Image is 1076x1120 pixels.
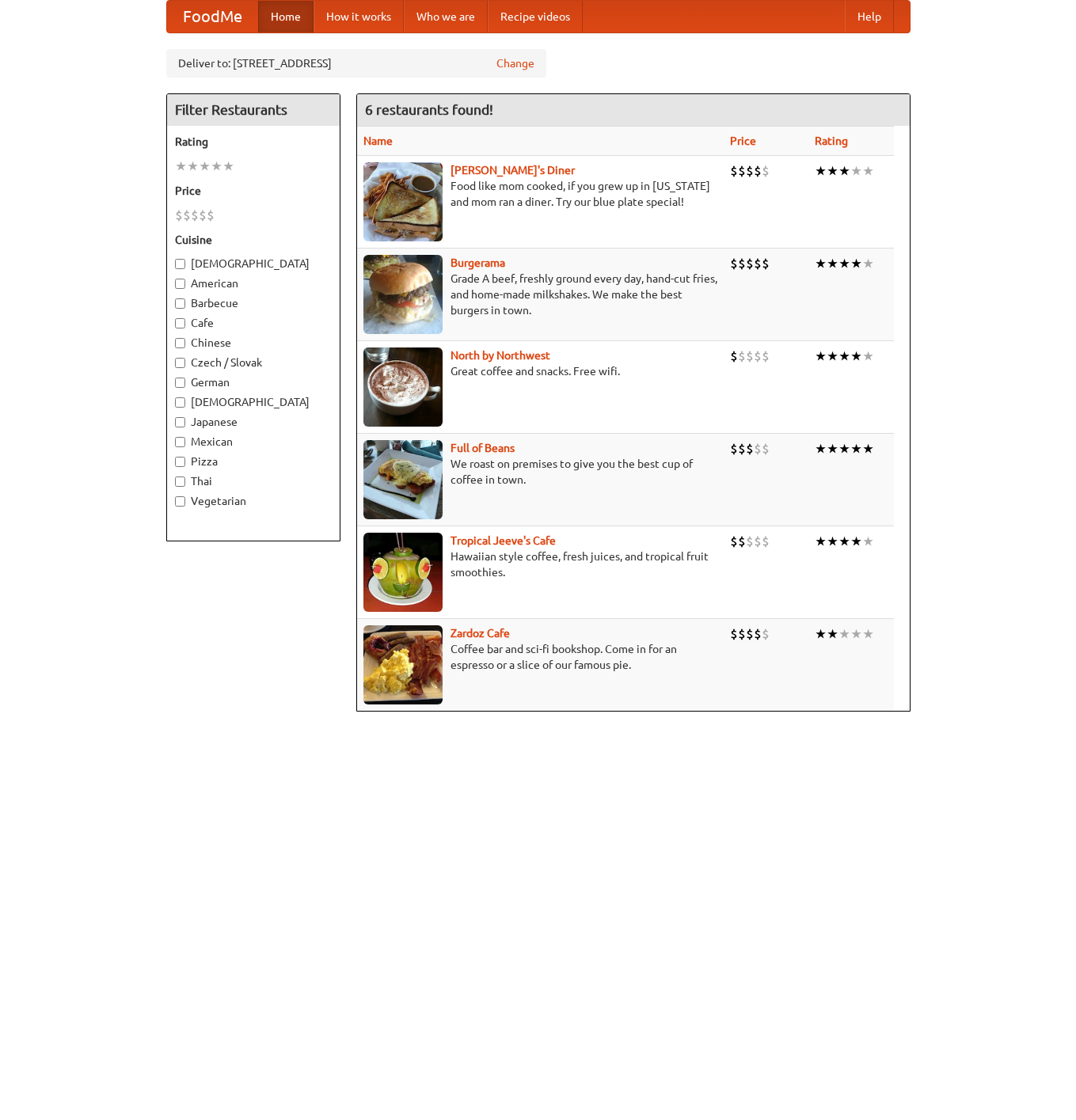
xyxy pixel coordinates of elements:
[815,162,827,180] li: ★
[363,162,443,241] img: sallys.jpg
[175,318,185,328] input: Cafe
[175,417,185,427] input: Japanese
[175,158,187,175] li: ★
[738,162,746,180] li: $
[862,440,874,457] li: ★
[815,255,827,272] li: ★
[175,414,332,430] label: Japanese
[762,162,770,180] li: $
[175,374,332,390] label: German
[175,476,185,487] input: Thai
[175,457,185,467] input: Pizza
[175,183,332,199] h5: Price
[738,440,746,457] li: $
[730,347,738,365] li: $
[496,55,534,71] a: Change
[762,440,770,457] li: $
[827,162,838,180] li: ★
[738,347,746,365] li: $
[451,256,505,269] b: Burgerama
[838,347,850,365] li: ★
[175,437,185,447] input: Mexican
[451,534,556,547] a: Tropical Jeeve's Cafe
[363,440,443,519] img: beans.jpg
[199,158,211,175] li: ★
[167,1,258,32] a: FoodMe
[175,358,185,368] input: Czech / Slovak
[404,1,488,32] a: Who we are
[175,454,332,469] label: Pizza
[730,255,738,272] li: $
[850,255,862,272] li: ★
[175,493,332,509] label: Vegetarian
[838,625,850,643] li: ★
[862,625,874,643] li: ★
[815,440,827,457] li: ★
[199,207,207,224] li: $
[850,533,862,550] li: ★
[827,625,838,643] li: ★
[451,627,510,640] a: Zardoz Cafe
[363,135,393,147] a: Name
[183,207,191,224] li: $
[850,440,862,457] li: ★
[827,347,838,365] li: ★
[175,256,332,271] label: [DEMOGRAPHIC_DATA]
[754,255,762,272] li: $
[451,349,550,362] a: North by Northwest
[175,338,185,348] input: Chinese
[363,625,443,704] img: zardoz.jpg
[754,533,762,550] li: $
[862,533,874,550] li: ★
[838,162,850,180] li: ★
[838,440,850,457] li: ★
[175,355,332,370] label: Czech / Slovak
[754,162,762,180] li: $
[175,134,332,150] h5: Rating
[762,255,770,272] li: $
[167,94,340,126] h4: Filter Restaurants
[730,533,738,550] li: $
[211,158,222,175] li: ★
[730,162,738,180] li: $
[850,625,862,643] li: ★
[738,625,746,643] li: $
[258,1,314,32] a: Home
[363,549,717,580] p: Hawaiian style coffee, fresh juices, and tropical fruit smoothies.
[451,164,575,177] a: [PERSON_NAME]'s Diner
[363,456,717,488] p: We roast on premises to give you the best cup of coffee in town.
[314,1,404,32] a: How it works
[191,207,199,224] li: $
[838,533,850,550] li: ★
[222,158,234,175] li: ★
[175,279,185,289] input: American
[175,298,185,309] input: Barbecue
[838,255,850,272] li: ★
[746,255,754,272] li: $
[850,347,862,365] li: ★
[754,347,762,365] li: $
[754,625,762,643] li: $
[175,397,185,408] input: [DEMOGRAPHIC_DATA]
[187,158,199,175] li: ★
[175,434,332,450] label: Mexican
[363,641,717,673] p: Coffee bar and sci-fi bookshop. Come in for an espresso or a slice of our famous pie.
[862,162,874,180] li: ★
[730,440,738,457] li: $
[363,363,717,379] p: Great coffee and snacks. Free wifi.
[451,442,515,454] a: Full of Beans
[738,533,746,550] li: $
[762,625,770,643] li: $
[175,473,332,489] label: Thai
[746,440,754,457] li: $
[730,135,756,147] a: Price
[815,625,827,643] li: ★
[175,207,183,224] li: $
[363,178,717,210] p: Food like mom cooked, if you grew up in [US_STATE] and mom ran a diner. Try our blue plate special!
[815,347,827,365] li: ★
[815,135,848,147] a: Rating
[175,315,332,331] label: Cafe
